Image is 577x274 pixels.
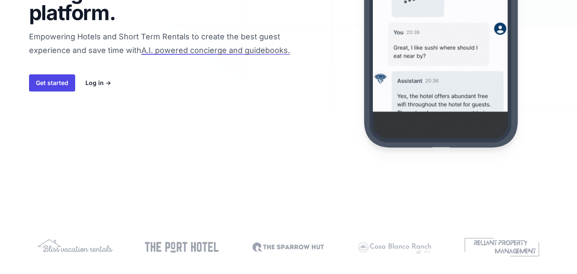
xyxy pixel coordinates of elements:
a: Log in → [85,78,111,88]
img: StaticKit [250,237,327,257]
img: Bliss [37,237,114,257]
img: Port [144,237,220,257]
img: Transistor [357,237,433,257]
span: A.I. powered concierge and guidebooks. [141,46,290,55]
a: Get started [29,74,75,91]
span: Empowering Hotels and Short Term Rentals to create the best guest experience and save time with [29,32,316,91]
img: Workcation [463,237,540,257]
